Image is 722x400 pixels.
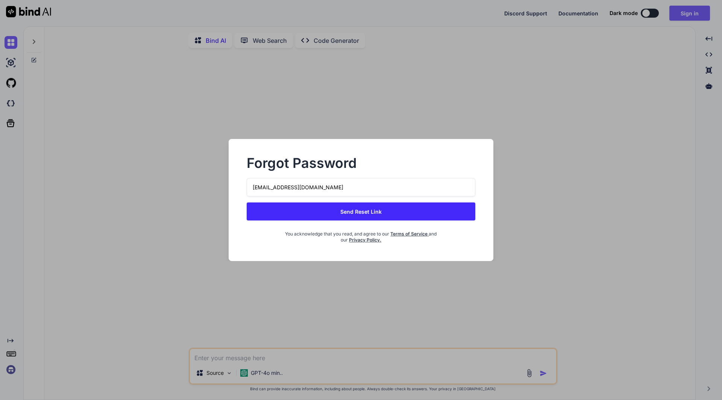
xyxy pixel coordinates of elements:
h2: Forgot Password [247,157,475,169]
a: Terms of Service [390,231,429,237]
div: You acknowledge that you read, and agree to our and our [285,226,437,243]
button: Send Reset Link [247,202,475,220]
a: Privacy Policy. [349,237,381,243]
input: Please Enter Your Email [247,178,475,196]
